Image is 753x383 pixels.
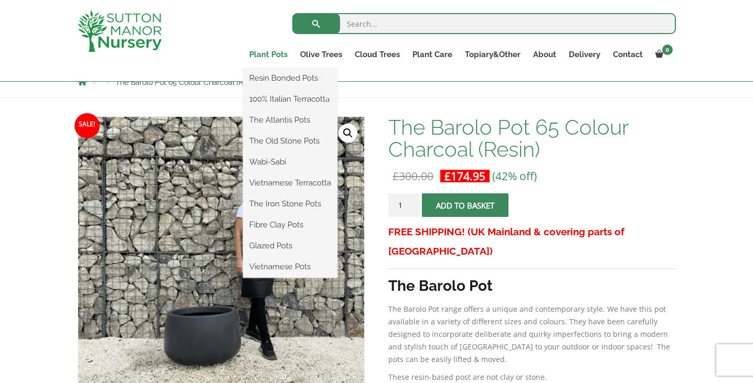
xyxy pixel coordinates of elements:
[243,70,337,86] a: Resin Bonded Pots
[78,10,162,52] img: logo
[243,47,294,62] a: Plant Pots
[388,222,675,261] h3: FREE SHIPPING! (UK Mainland & covering parts of [GEOGRAPHIC_DATA])
[292,13,676,34] input: Search...
[243,133,337,149] a: The Old Stone Pots
[444,169,451,183] span: £
[243,175,337,191] a: Vietnamese Terracotta
[459,47,527,62] a: Topiary&Other
[243,217,337,233] a: Fibre Clay Pots
[243,154,337,170] a: Wabi-Sabi
[243,259,337,275] a: Vietnamese Pots
[662,45,673,55] span: 0
[563,47,607,62] a: Delivery
[338,124,357,143] a: View full-screen image gallery
[243,112,337,128] a: The Atlantis Pots
[393,169,433,183] bdi: 300.00
[406,47,459,62] a: Plant Care
[388,116,675,160] h1: The Barolo Pot 65 Colour Charcoal (Resin)
[243,91,337,107] a: 100% Italian Terracotta
[393,169,399,183] span: £
[607,47,649,62] a: Contact
[348,47,406,62] a: Cloud Trees
[243,196,337,212] a: The Iron Stone Pots
[78,78,676,86] nav: Breadcrumbs
[527,47,563,62] a: About
[388,193,420,217] input: Product quantity
[294,47,348,62] a: Olive Trees
[444,169,485,183] bdi: 174.95
[388,277,493,294] strong: The Barolo Pot
[243,238,337,254] a: Glazed Pots
[75,113,100,138] span: Sale!
[649,47,676,62] a: 0
[422,193,508,217] button: Add to basket
[115,78,259,86] span: The Barolo Pot 65 Colour Charcoal (Resin)
[492,169,537,183] span: (42% off)
[388,303,675,366] p: The Barolo Pot range offers a unique and contemporary style. We have this pot available in a vari...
